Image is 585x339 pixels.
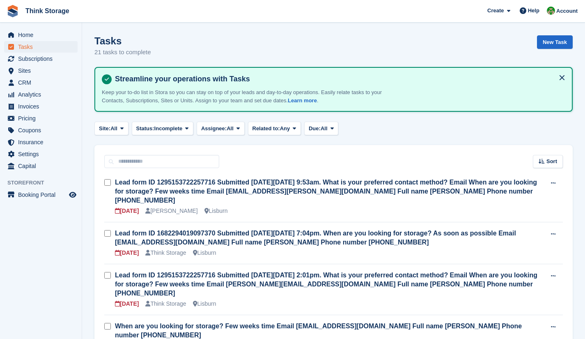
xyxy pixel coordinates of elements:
[102,88,389,104] p: Keep your to-do list in Stora so you can stay on top of your leads and day-to-day operations. Eas...
[110,125,117,133] span: All
[115,230,516,246] a: Lead form ID 1682294019097370 Submitted [DATE][DATE] 7:04pm. When are you looking for storage? As...
[4,41,78,53] a: menu
[18,189,67,201] span: Booking Portal
[4,77,78,88] a: menu
[145,300,186,308] div: Think Storage
[112,74,565,84] h4: Streamline your operations with Tasks
[546,157,557,166] span: Sort
[94,48,151,57] p: 21 tasks to complete
[4,125,78,136] a: menu
[201,125,227,133] span: Assignee:
[193,249,216,257] div: Lisburn
[145,249,186,257] div: Think Storage
[4,160,78,172] a: menu
[193,300,216,308] div: Lisburn
[309,125,321,133] span: Due:
[197,122,245,135] button: Assignee: All
[136,125,154,133] span: Status:
[528,7,539,15] span: Help
[487,7,504,15] span: Create
[115,323,522,339] a: When are you looking for storage? Few weeks time Email [EMAIL_ADDRESS][DOMAIN_NAME] Full name [PE...
[99,125,110,133] span: Site:
[280,125,290,133] span: Any
[556,7,578,15] span: Account
[68,190,78,200] a: Preview store
[22,4,73,18] a: Think Storage
[154,125,183,133] span: Incomplete
[94,122,128,135] button: Site: All
[115,179,537,204] a: Lead form ID 1295153722257716 Submitted [DATE][DATE] 9:53am. What is your preferred contact metho...
[18,160,67,172] span: Capital
[252,125,280,133] span: Related to:
[18,136,67,148] span: Insurance
[18,65,67,76] span: Sites
[4,189,78,201] a: menu
[18,53,67,65] span: Subscriptions
[547,7,555,15] img: Sarah Mackie
[18,29,67,41] span: Home
[4,101,78,112] a: menu
[4,53,78,65] a: menu
[18,148,67,160] span: Settings
[132,122,193,135] button: Status: Incomplete
[4,65,78,76] a: menu
[18,125,67,136] span: Coupons
[4,29,78,41] a: menu
[18,101,67,112] span: Invoices
[4,89,78,100] a: menu
[204,207,228,215] div: Lisburn
[4,136,78,148] a: menu
[145,207,197,215] div: [PERSON_NAME]
[7,179,82,187] span: Storefront
[7,5,19,17] img: stora-icon-8386f47178a22dfd0bd8f6a31ec36ba5ce8667c1dd55bd0f319d3a0aa187defe.svg
[18,77,67,88] span: CRM
[18,89,67,100] span: Analytics
[115,272,537,297] a: Lead form ID 1295153722257716 Submitted [DATE][DATE] 2:01pm. What is your preferred contact metho...
[321,125,328,133] span: All
[18,41,67,53] span: Tasks
[537,35,573,49] a: New Task
[227,125,234,133] span: All
[18,113,67,124] span: Pricing
[4,113,78,124] a: menu
[115,249,139,257] div: [DATE]
[248,122,301,135] button: Related to: Any
[288,97,317,104] a: Learn more
[115,300,139,308] div: [DATE]
[115,207,139,215] div: [DATE]
[304,122,338,135] button: Due: All
[94,35,151,46] h1: Tasks
[4,148,78,160] a: menu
